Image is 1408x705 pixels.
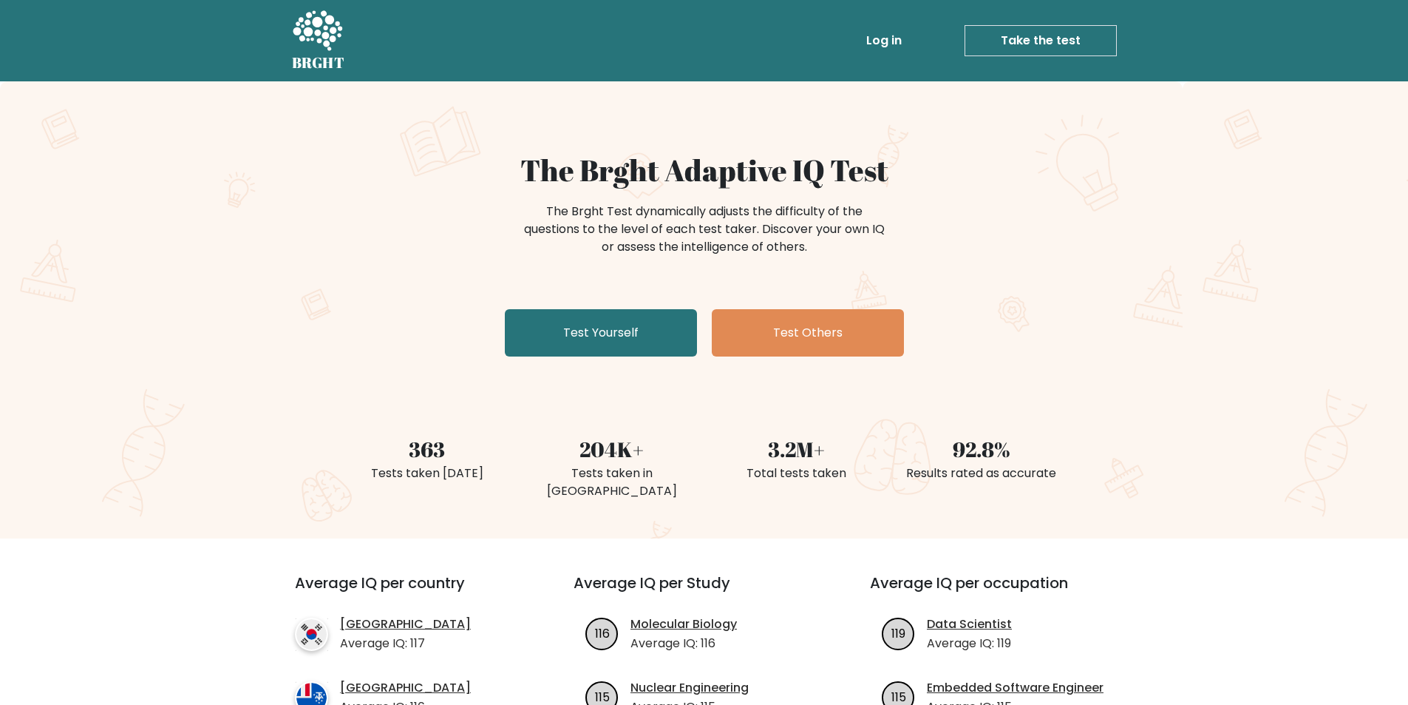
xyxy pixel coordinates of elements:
[630,635,737,652] p: Average IQ: 116
[927,679,1103,697] a: Embedded Software Engineer
[340,615,471,633] a: [GEOGRAPHIC_DATA]
[295,618,328,651] img: country
[528,434,696,465] div: 204K+
[713,434,880,465] div: 3.2M+
[927,635,1012,652] p: Average IQ: 119
[295,574,520,610] h3: Average IQ per country
[292,6,345,75] a: BRGHT
[927,615,1012,633] a: Data Scientist
[340,679,471,697] a: [GEOGRAPHIC_DATA]
[574,574,834,610] h3: Average IQ per Study
[898,465,1065,482] div: Results rated as accurate
[595,624,610,641] text: 116
[712,309,904,357] a: Test Others
[891,624,905,641] text: 119
[344,152,1065,188] h1: The Brght Adaptive IQ Test
[595,688,610,705] text: 115
[344,465,511,482] div: Tests taken [DATE]
[505,309,697,357] a: Test Yourself
[344,434,511,465] div: 363
[520,203,889,256] div: The Brght Test dynamically adjusts the difficulty of the questions to the level of each test take...
[713,465,880,482] div: Total tests taken
[965,25,1117,56] a: Take the test
[630,615,737,633] a: Molecular Biology
[292,54,345,72] h5: BRGHT
[860,26,908,55] a: Log in
[870,574,1131,610] h3: Average IQ per occupation
[891,688,906,705] text: 115
[630,679,749,697] a: Nuclear Engineering
[340,635,471,652] p: Average IQ: 117
[898,434,1065,465] div: 92.8%
[528,465,696,500] div: Tests taken in [GEOGRAPHIC_DATA]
